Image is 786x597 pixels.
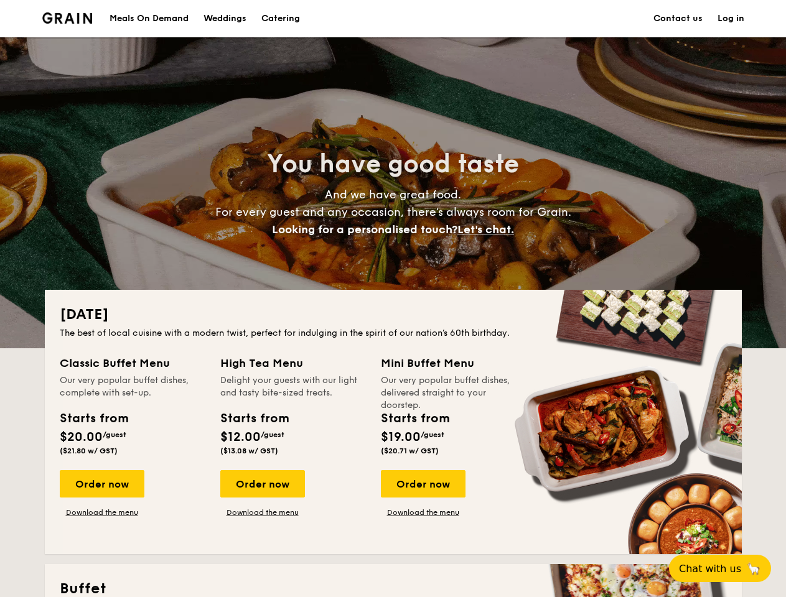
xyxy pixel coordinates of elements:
div: Order now [220,470,305,497]
div: Mini Buffet Menu [381,354,526,372]
div: Classic Buffet Menu [60,354,205,372]
img: Grain [42,12,93,24]
span: 🦙 [746,562,761,576]
span: ($13.08 w/ GST) [220,447,278,455]
div: Starts from [220,409,288,428]
a: Download the menu [381,507,466,517]
div: High Tea Menu [220,354,366,372]
div: Our very popular buffet dishes, complete with set-up. [60,374,205,399]
span: $12.00 [220,430,261,445]
a: Download the menu [220,507,305,517]
div: Order now [60,470,144,497]
span: ($20.71 w/ GST) [381,447,439,455]
div: Delight your guests with our light and tasty bite-sized treats. [220,374,366,399]
span: Let's chat. [457,223,514,236]
button: Chat with us🦙 [669,555,771,582]
div: Starts from [60,409,128,428]
h2: [DATE] [60,305,727,325]
span: ($21.80 w/ GST) [60,447,118,455]
span: You have good taste [267,149,519,179]
div: The best of local cuisine with a modern twist, perfect for indulging in the spirit of our nation’... [60,327,727,340]
span: Looking for a personalised touch? [272,223,457,236]
span: Chat with us [679,563,741,575]
span: /guest [421,430,444,439]
a: Logotype [42,12,93,24]
span: /guest [261,430,284,439]
span: $20.00 [60,430,103,445]
div: Starts from [381,409,449,428]
a: Download the menu [60,507,144,517]
span: $19.00 [381,430,421,445]
span: And we have great food. For every guest and any occasion, there’s always room for Grain. [215,188,571,236]
div: Our very popular buffet dishes, delivered straight to your doorstep. [381,374,526,399]
span: /guest [103,430,126,439]
div: Order now [381,470,466,497]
